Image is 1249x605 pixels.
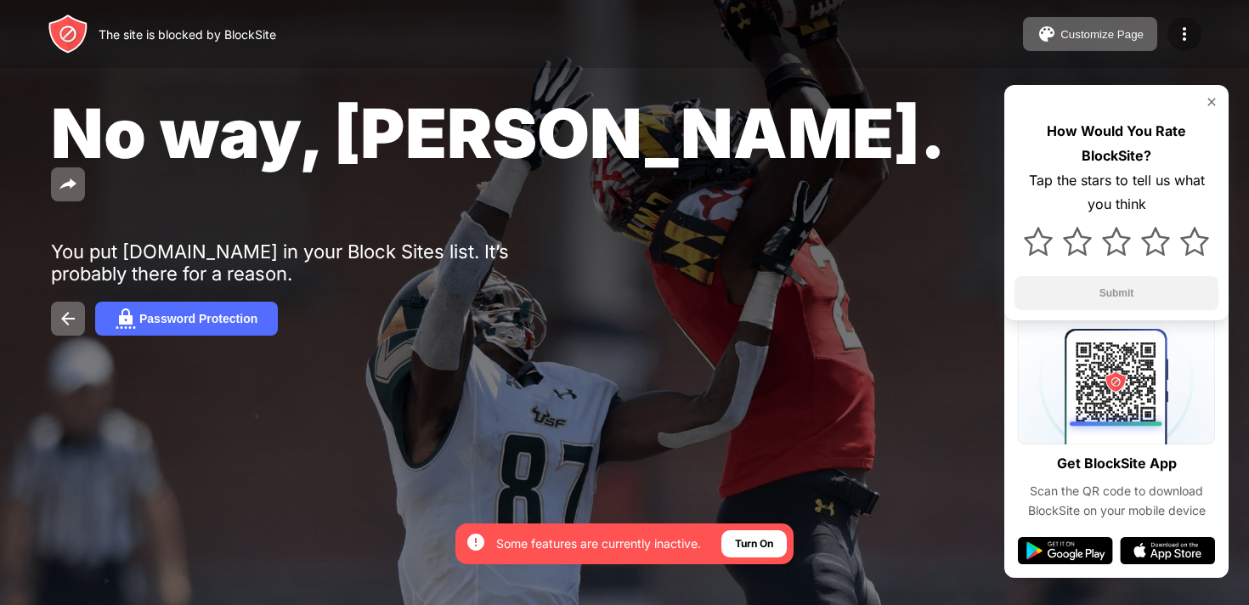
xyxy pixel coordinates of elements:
img: pallet.svg [1037,24,1057,44]
button: Customize Page [1023,17,1157,51]
button: Password Protection [95,302,278,336]
div: Scan the QR code to download BlockSite on your mobile device [1018,482,1215,520]
img: star.svg [1024,227,1053,256]
img: back.svg [58,308,78,329]
img: rate-us-close.svg [1205,95,1218,109]
span: No way, [PERSON_NAME]. [51,92,946,174]
button: Submit [1014,276,1218,310]
div: Password Protection [139,312,257,325]
img: star.svg [1141,227,1170,256]
div: Customize Page [1060,28,1144,41]
div: You put [DOMAIN_NAME] in your Block Sites list. It’s probably there for a reason. [51,240,576,285]
div: Some features are currently inactive. [496,535,701,552]
img: menu-icon.svg [1174,24,1195,44]
img: error-circle-white.svg [466,532,486,552]
img: star.svg [1063,227,1092,256]
img: app-store.svg [1120,537,1215,564]
div: The site is blocked by BlockSite [99,27,276,42]
div: Get BlockSite App [1057,451,1177,476]
img: star.svg [1102,227,1131,256]
div: Tap the stars to tell us what you think [1014,168,1218,218]
img: password.svg [116,308,136,329]
div: Turn On [735,535,773,552]
img: star.svg [1180,227,1209,256]
img: header-logo.svg [48,14,88,54]
div: How Would You Rate BlockSite? [1014,119,1218,168]
img: google-play.svg [1018,537,1113,564]
img: share.svg [58,174,78,195]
